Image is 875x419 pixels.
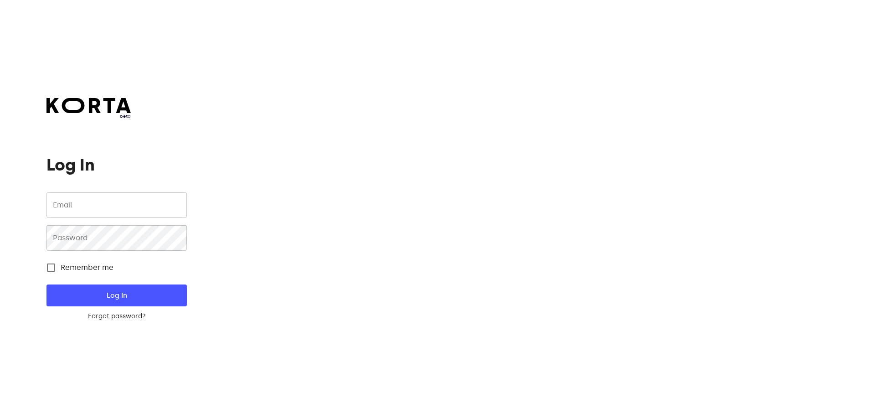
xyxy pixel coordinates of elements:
[46,285,186,306] button: Log In
[61,262,113,273] span: Remember me
[46,312,186,321] a: Forgot password?
[61,290,172,301] span: Log In
[46,98,131,119] a: beta
[46,113,131,119] span: beta
[46,156,186,174] h1: Log In
[46,98,131,113] img: Korta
